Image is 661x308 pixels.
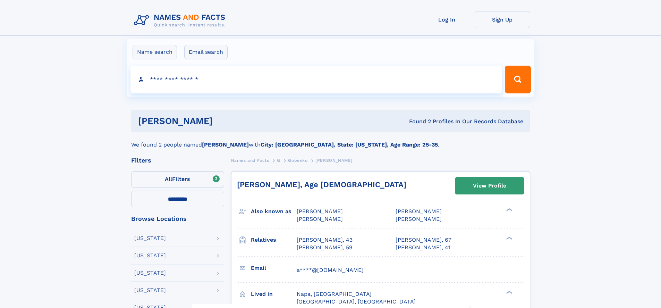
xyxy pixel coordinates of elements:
div: [US_STATE] [134,288,166,293]
div: [US_STATE] [134,253,166,258]
div: Browse Locations [131,216,224,222]
div: We found 2 people named with . [131,132,530,149]
b: City: [GEOGRAPHIC_DATA], State: [US_STATE], Age Range: 25-35 [261,141,438,148]
a: [PERSON_NAME], 41 [396,244,450,251]
label: Name search [133,45,177,59]
span: G [277,158,280,163]
span: [PERSON_NAME] [396,208,442,215]
b: [PERSON_NAME] [202,141,249,148]
h3: Also known as [251,206,297,217]
h3: Lived in [251,288,297,300]
input: search input [130,66,502,93]
div: ❯ [505,236,513,240]
a: View Profile [455,177,524,194]
span: [PERSON_NAME] [297,208,343,215]
h1: [PERSON_NAME] [138,117,311,125]
a: [PERSON_NAME], 67 [396,236,451,244]
span: Napa, [GEOGRAPHIC_DATA] [297,291,372,297]
label: Filters [131,171,224,188]
span: [PERSON_NAME] [396,216,442,222]
div: Filters [131,157,224,164]
div: [US_STATE] [134,270,166,276]
span: [GEOGRAPHIC_DATA], [GEOGRAPHIC_DATA] [297,298,416,305]
h3: Relatives [251,234,297,246]
div: ❯ [505,290,513,294]
span: All [165,176,172,182]
a: [PERSON_NAME], Age [DEMOGRAPHIC_DATA] [237,180,406,189]
img: Logo Names and Facts [131,11,231,30]
div: Found 2 Profiles In Our Records Database [311,118,523,125]
a: G [277,156,280,165]
div: View Profile [473,178,506,194]
a: Gobenko [288,156,307,165]
div: [US_STATE] [134,235,166,241]
a: Sign Up [475,11,530,28]
a: Names and Facts [231,156,269,165]
div: ❯ [505,208,513,212]
span: [PERSON_NAME] [297,216,343,222]
span: Gobenko [288,158,307,163]
label: Email search [184,45,228,59]
span: [PERSON_NAME] [315,158,353,163]
a: Log In [419,11,475,28]
a: [PERSON_NAME], 59 [297,244,353,251]
button: Search Button [505,66,531,93]
h3: Email [251,262,297,274]
a: [PERSON_NAME], 43 [297,236,353,244]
